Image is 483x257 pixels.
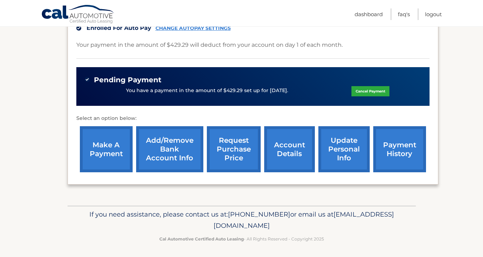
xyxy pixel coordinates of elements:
[155,25,231,31] a: CHANGE AUTOPAY SETTINGS
[398,8,410,20] a: FAQ's
[126,87,288,95] p: You have a payment in the amount of $429.29 set up for [DATE].
[228,210,290,218] span: [PHONE_NUMBER]
[41,5,115,25] a: Cal Automotive
[318,126,370,172] a: update personal info
[76,26,81,31] img: check.svg
[72,235,411,243] p: - All Rights Reserved - Copyright 2025
[214,210,394,230] span: [EMAIL_ADDRESS][DOMAIN_NAME]
[80,126,133,172] a: make a payment
[76,40,343,50] p: Your payment in the amount of $429.29 will deduct from your account on day 1 of each month.
[425,8,442,20] a: Logout
[159,236,244,242] strong: Cal Automotive Certified Auto Leasing
[351,86,389,96] a: Cancel Payment
[85,77,90,82] img: check-green.svg
[72,209,411,231] p: If you need assistance, please contact us at: or email us at
[264,126,315,172] a: account details
[94,76,161,84] span: Pending Payment
[76,114,430,123] p: Select an option below:
[87,25,151,31] span: Enrolled For Auto Pay
[207,126,261,172] a: request purchase price
[136,126,203,172] a: Add/Remove bank account info
[355,8,383,20] a: Dashboard
[373,126,426,172] a: payment history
